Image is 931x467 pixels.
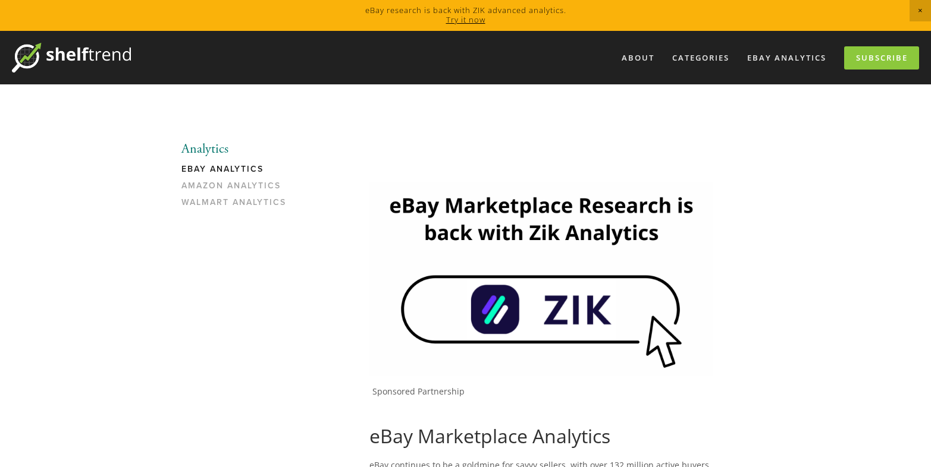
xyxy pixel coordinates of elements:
[372,386,713,397] p: Sponsored Partnership
[844,46,919,70] a: Subscribe
[181,164,295,181] a: eBay Analytics
[181,181,295,197] a: Amazon Analytics
[739,48,834,68] a: eBay Analytics
[664,48,737,68] div: Categories
[369,425,713,447] h1: eBay Marketplace Analytics
[181,141,295,157] li: Analytics
[181,197,295,214] a: Walmart Analytics
[12,43,131,72] img: ShelfTrend
[369,182,713,375] img: Zik Analytics Sponsored Ad
[446,14,485,25] a: Try it now
[614,48,662,68] a: About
